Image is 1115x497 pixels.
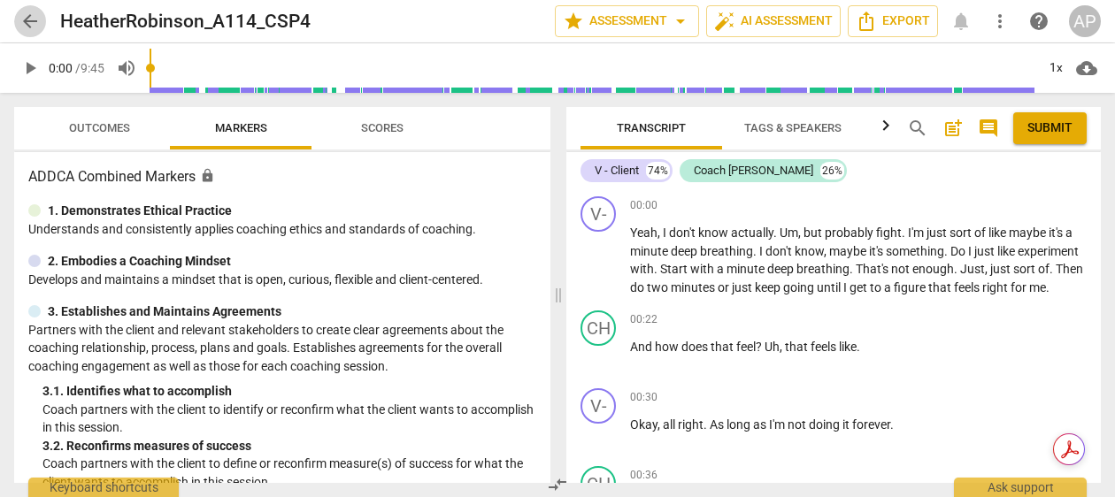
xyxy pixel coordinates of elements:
span: as [753,417,769,432]
span: do [630,280,647,294]
span: right [678,417,704,432]
span: like [988,226,1009,240]
span: . [704,417,710,432]
span: of [1038,262,1050,276]
span: Scores [361,121,404,134]
span: breathing [700,244,753,258]
button: Please Do Not Submit until your Assessment is Complete [1013,112,1087,144]
span: enough [912,262,954,276]
span: search [907,118,928,139]
span: Markers [215,121,267,134]
span: deep [671,244,700,258]
span: help [1028,11,1050,32]
span: , [798,226,804,240]
span: arrow_drop_down [670,11,691,32]
span: or [718,280,732,294]
button: Export [848,5,938,37]
span: As [710,417,727,432]
div: Coach [PERSON_NAME] [694,162,813,180]
span: that [928,280,954,294]
span: more_vert [989,11,1011,32]
span: just [927,226,950,240]
span: . [902,226,908,240]
div: Ask support [954,478,1087,497]
span: And [630,340,655,354]
span: a [884,280,894,294]
span: AI Assessment [714,11,833,32]
span: doing [809,417,842,432]
div: V - Client [595,162,639,180]
span: . [850,262,856,276]
span: it [842,417,852,432]
p: Coach partners with the client to identify or reconfirm what the client wants to accomplish in th... [42,401,536,437]
span: minute [630,244,671,258]
span: I [843,280,850,294]
span: going [783,280,817,294]
span: . [773,226,780,240]
span: don't [765,244,795,258]
a: Help [1023,5,1055,37]
div: 74% [646,162,670,180]
p: Partners with the client and relevant stakeholders to create clear agreements about the coaching ... [28,321,536,376]
span: a [1065,226,1073,240]
span: two [647,280,671,294]
span: Do [950,244,968,258]
span: comment [978,118,999,139]
span: with [630,262,654,276]
p: Understands and consistently applies coaching ethics and standards of coaching. [28,220,536,239]
span: . [1046,280,1050,294]
span: but [804,226,825,240]
span: for [1011,280,1029,294]
span: Outcomes [69,121,130,134]
span: arrow_back [19,11,41,32]
p: Coach partners with the client to define or reconfirm measure(s) of success for what the client w... [42,455,536,491]
span: maybe [829,244,869,258]
span: . [944,244,950,258]
div: 3. 1. Identifies what to accomplish [42,382,536,401]
span: Assessment is enabled for this document. The competency model is locked and follows the assessmen... [200,168,215,183]
span: know [795,244,824,258]
div: 1x [1039,54,1073,82]
span: figure [894,280,928,294]
span: know [698,226,731,240]
span: long [727,417,753,432]
span: just [732,280,755,294]
span: That's [856,262,891,276]
span: , [780,340,785,354]
span: sort [950,226,974,240]
span: breathing [796,262,850,276]
span: keep [755,280,783,294]
span: Um [780,226,798,240]
span: experiment [1018,244,1079,258]
span: 0:00 [49,61,73,75]
button: AP [1069,5,1101,37]
div: Change speaker [581,196,616,232]
span: . [753,244,759,258]
span: all [663,417,678,432]
span: minute [727,262,767,276]
span: just [974,244,997,258]
span: Transcript [617,121,686,134]
span: feels [811,340,839,354]
span: , [657,226,663,240]
span: Yeah [630,226,657,240]
span: not [788,417,809,432]
span: I [759,244,765,258]
span: just [990,262,1013,276]
span: not [891,262,912,276]
h3: ADDCA Combined Markers [28,166,536,187]
span: feels [954,280,982,294]
span: with [690,262,717,276]
span: probably [825,226,876,240]
span: Submit [1027,119,1073,137]
button: Search [904,114,932,142]
span: Okay [630,417,657,432]
span: it's [1049,226,1065,240]
span: post_add [942,118,964,139]
span: of [974,226,988,240]
div: Keyboard shortcuts [28,478,179,497]
span: . [857,340,860,354]
span: feel [736,340,756,354]
span: actually [731,226,773,240]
